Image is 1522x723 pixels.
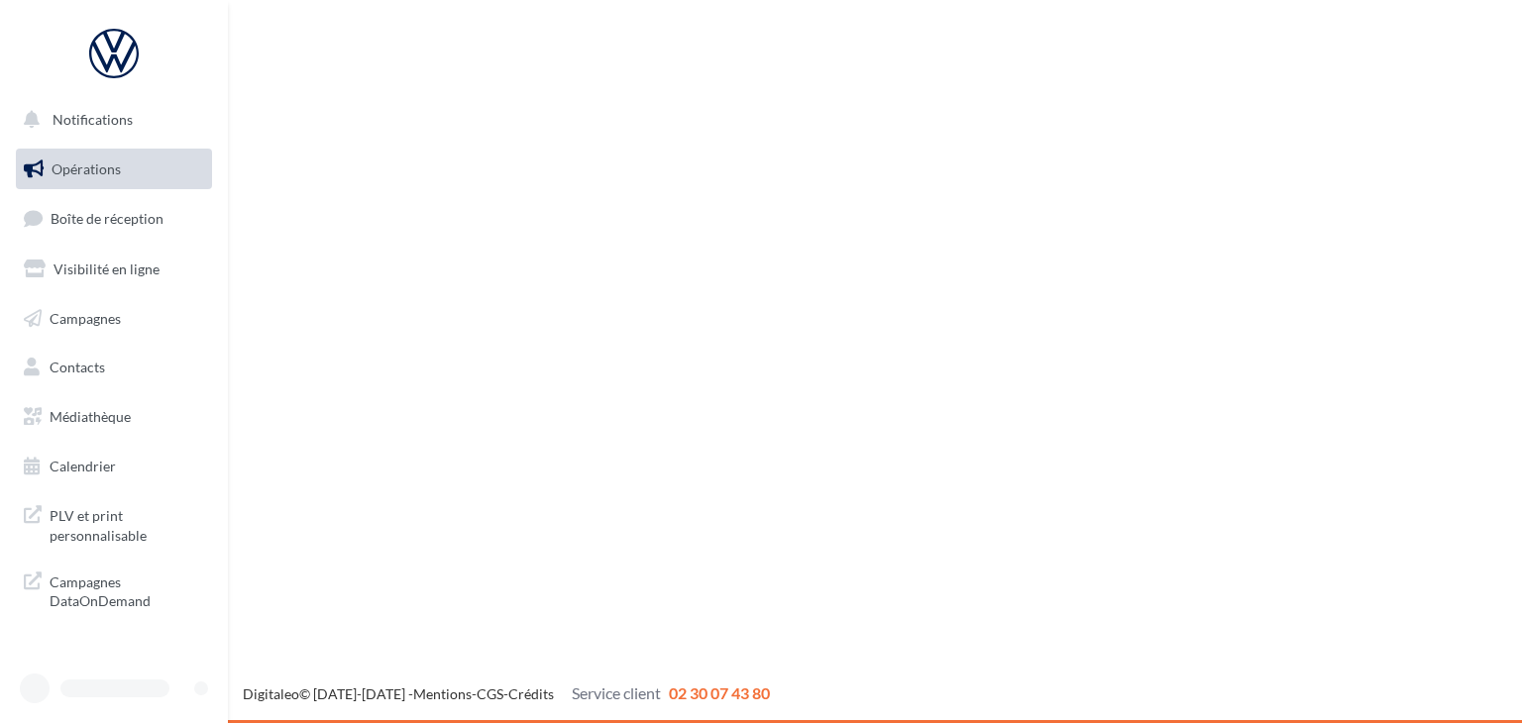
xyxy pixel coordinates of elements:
[53,111,133,128] span: Notifications
[12,446,216,487] a: Calendrier
[50,502,204,545] span: PLV et print personnalisable
[12,494,216,553] a: PLV et print personnalisable
[12,561,216,619] a: Campagnes DataOnDemand
[12,99,208,141] button: Notifications
[12,347,216,388] a: Contacts
[50,458,116,474] span: Calendrier
[50,309,121,326] span: Campagnes
[51,210,163,227] span: Boîte de réception
[508,685,554,702] a: Crédits
[12,298,216,340] a: Campagnes
[54,260,160,277] span: Visibilité en ligne
[477,685,503,702] a: CGS
[50,568,204,611] span: Campagnes DataOnDemand
[243,685,770,702] span: © [DATE]-[DATE] - - -
[12,396,216,438] a: Médiathèque
[12,197,216,240] a: Boîte de réception
[12,149,216,190] a: Opérations
[50,359,105,375] span: Contacts
[50,408,131,425] span: Médiathèque
[413,685,472,702] a: Mentions
[52,160,121,177] span: Opérations
[572,683,661,702] span: Service client
[243,685,299,702] a: Digitaleo
[669,683,770,702] span: 02 30 07 43 80
[12,249,216,290] a: Visibilité en ligne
